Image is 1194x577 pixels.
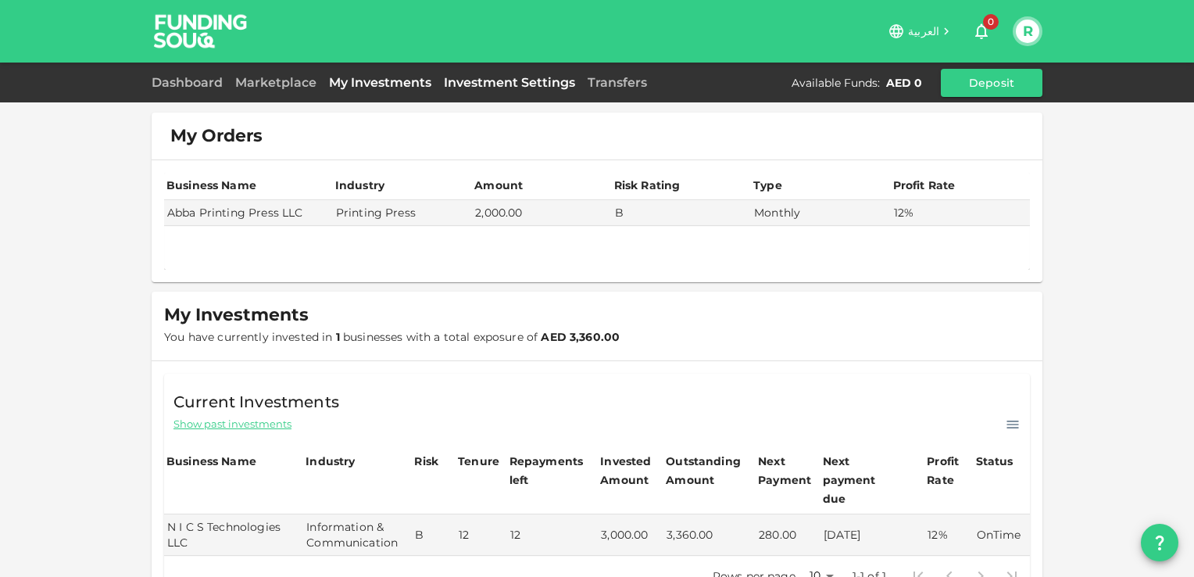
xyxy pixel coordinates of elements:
[600,452,661,489] div: Invested Amount
[333,200,472,226] td: Printing Press
[164,304,309,326] span: My Investments
[173,417,291,432] span: Show past investments
[170,125,263,147] span: My Orders
[229,75,323,90] a: Marketplace
[509,452,588,489] div: Repayments left
[751,200,890,226] td: Monthly
[173,389,339,414] span: Current Investments
[541,330,620,344] strong: AED 3,360.00
[414,452,445,471] div: Risk
[823,452,901,508] div: Next payment due
[927,452,971,489] div: Profit Rate
[303,514,412,556] td: Information & Communication
[974,514,1030,556] td: OnTime
[891,200,1031,226] td: 12%
[820,514,925,556] td: [DATE]
[581,75,653,90] a: Transfers
[306,452,355,471] div: Industry
[976,452,1015,471] div: Status
[336,330,340,344] strong: 1
[1141,524,1178,561] button: question
[893,176,956,195] div: Profit Rate
[756,514,820,556] td: 280.00
[412,514,456,556] td: B
[983,14,999,30] span: 0
[1016,20,1039,43] button: R
[663,514,756,556] td: 3,360.00
[335,176,384,195] div: Industry
[456,514,507,556] td: 12
[598,514,663,556] td: 3,000.00
[458,452,499,471] div: Tenure
[666,452,744,489] div: Outstanding Amount
[924,514,973,556] td: 12%
[164,200,333,226] td: Abba Printing Press LLC
[438,75,581,90] a: Investment Settings
[966,16,997,47] button: 0
[166,176,256,195] div: Business Name
[166,452,256,471] div: Business Name
[323,75,438,90] a: My Investments
[152,75,229,90] a: Dashboard
[507,514,599,556] td: 12
[941,69,1042,97] button: Deposit
[908,24,939,38] span: العربية
[474,176,523,195] div: Amount
[792,75,880,91] div: Available Funds :
[472,200,611,226] td: 2,000.00
[886,75,922,91] div: AED 0
[753,176,785,195] div: Type
[612,200,751,226] td: B
[758,452,818,489] div: Next Payment
[164,330,620,344] span: You have currently invested in businesses with a total exposure of
[614,176,681,195] div: Risk Rating
[164,514,303,556] td: N I C S Technologies LLC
